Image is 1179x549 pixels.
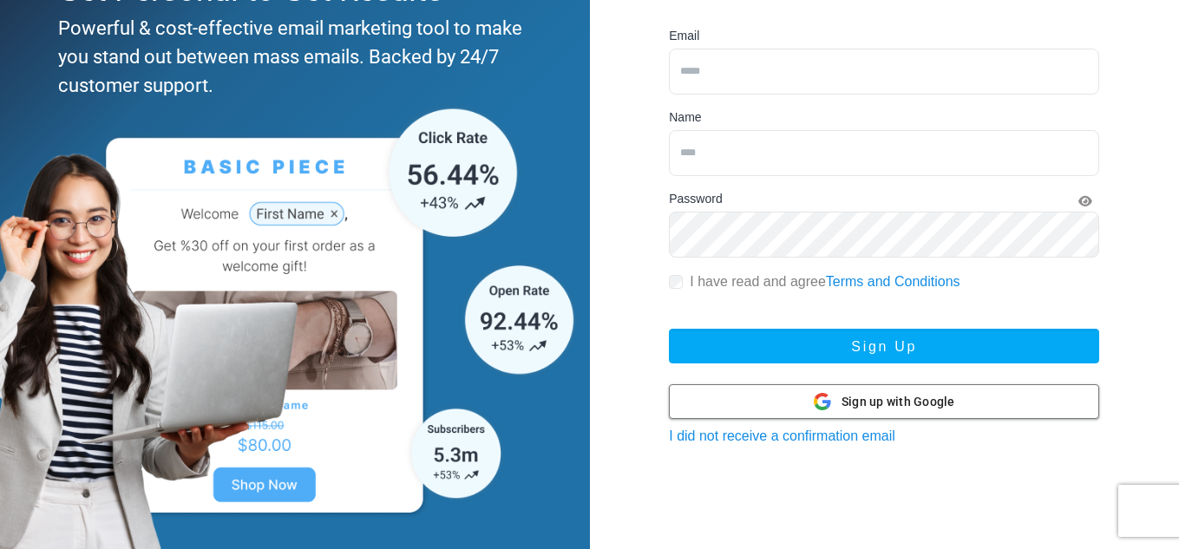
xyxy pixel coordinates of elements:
[1078,195,1092,207] i: Show Password
[669,428,895,443] a: I did not receive a confirmation email
[826,274,960,289] a: Terms and Conditions
[669,108,701,127] label: Name
[669,384,1099,419] button: Sign up with Google
[669,27,699,45] label: Email
[842,393,955,411] span: Sign up with Google
[669,190,722,208] label: Password
[669,329,1099,363] button: Sign Up
[58,14,523,100] div: Powerful & cost-effective email marketing tool to make you stand out between mass emails. Backed ...
[690,271,960,292] label: I have read and agree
